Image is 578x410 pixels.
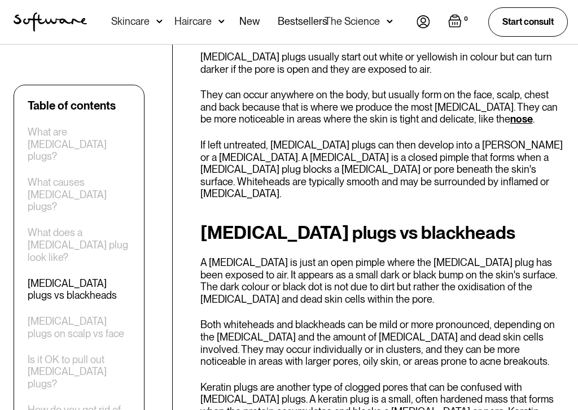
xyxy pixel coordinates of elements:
img: arrow down [156,16,163,27]
a: Is it OK to pull out [MEDICAL_DATA] plugs? [28,354,130,390]
img: arrow down [387,16,393,27]
a: nose [510,114,533,125]
p: Both whiteheads and blackheads can be mild or more pronounced, depending on the [MEDICAL_DATA] an... [200,319,564,368]
a: [MEDICAL_DATA] plugs on scalp vs face [28,315,130,339]
p: [MEDICAL_DATA] plugs usually start out white or yellowish in colour but can turn darker if the po... [200,51,564,76]
a: home [14,12,87,32]
a: [MEDICAL_DATA] plugs vs blackheads [28,277,130,302]
a: What causes [MEDICAL_DATA] plugs? [28,176,130,213]
a: What are [MEDICAL_DATA] plugs? [28,126,130,163]
div: Skincare [111,16,150,27]
h2: [MEDICAL_DATA] plugs vs blackheads [200,223,564,243]
img: arrow down [218,16,225,27]
div: Table of contents [28,99,116,112]
p: A [MEDICAL_DATA] is just an open pimple where the [MEDICAL_DATA] plug has been exposed to air. It... [200,257,564,306]
img: Software Logo [14,12,87,32]
p: They can occur anywhere on the body, but usually form on the face, scalp, chest and back because ... [200,89,564,126]
div: 0 [462,14,470,24]
a: What does a [MEDICAL_DATA] plug look like? [28,226,130,263]
a: Open empty cart [448,14,470,30]
p: If left untreated, [MEDICAL_DATA] plugs can then develop into a [PERSON_NAME] or a [MEDICAL_DATA]... [200,139,564,200]
div: Haircare [174,16,212,27]
div: The Science [325,16,380,27]
a: Start consult [488,7,568,36]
